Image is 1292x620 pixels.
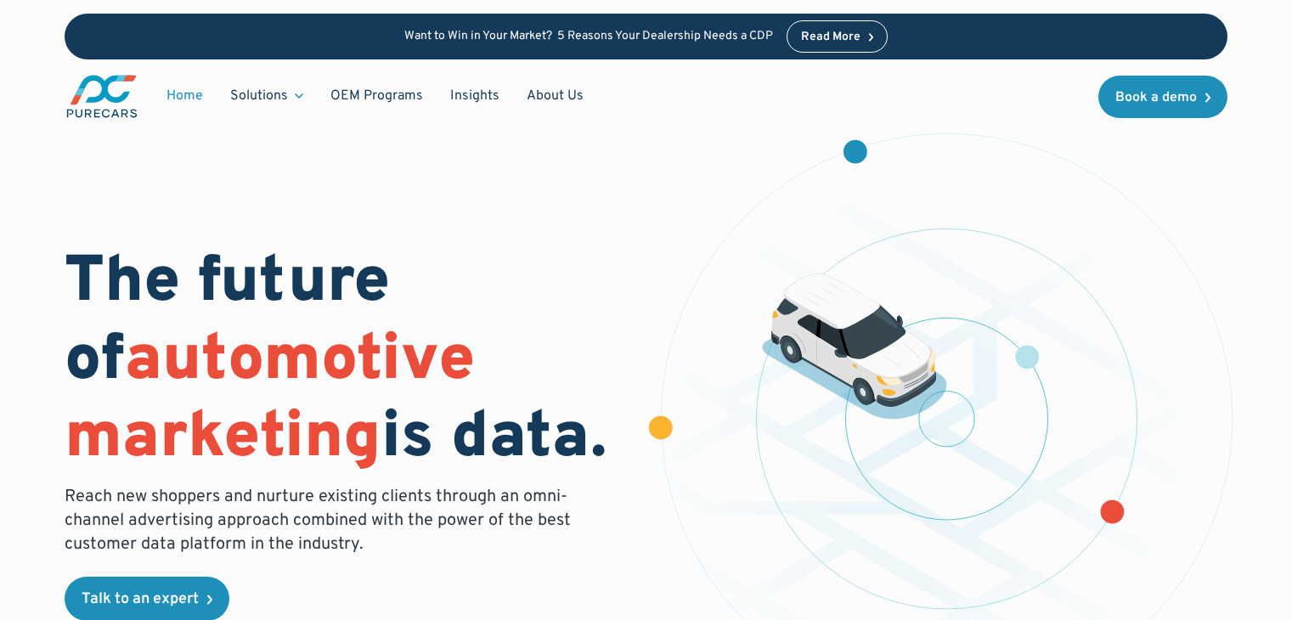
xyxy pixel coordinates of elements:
p: Want to Win in Your Market? 5 Reasons Your Dealership Needs a CDP [404,30,773,44]
div: Solutions [230,87,288,105]
div: Read More [801,31,860,43]
a: OEM Programs [317,80,437,112]
div: Talk to an expert [82,592,199,607]
h1: The future of is data. [65,245,625,478]
a: Book a demo [1098,76,1227,118]
span: automotive marketing [65,321,475,480]
a: main [65,73,139,120]
a: Home [153,80,217,112]
p: Reach new shoppers and nurture existing clients through an omni-channel advertising approach comb... [65,485,581,556]
img: illustration of a vehicle [762,273,947,420]
div: Solutions [217,80,317,112]
a: About Us [513,80,597,112]
a: Insights [437,80,513,112]
a: Read More [787,20,889,53]
div: Book a demo [1115,91,1197,104]
img: purecars logo [65,73,139,120]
